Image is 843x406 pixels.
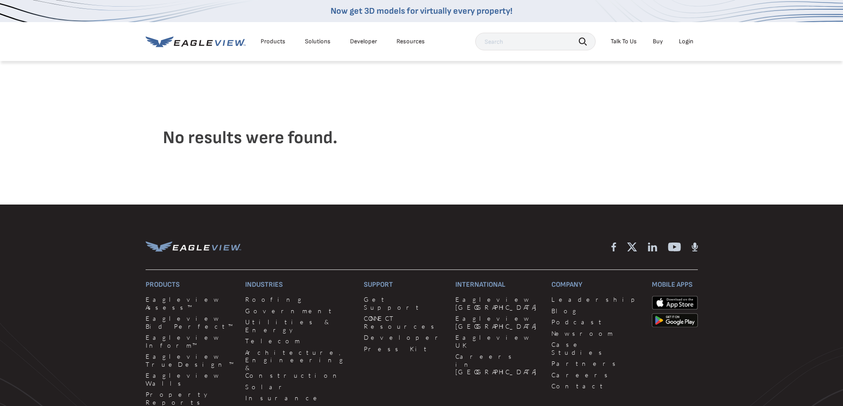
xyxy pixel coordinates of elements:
[396,38,425,46] div: Resources
[163,104,681,171] h4: No results were found.
[364,334,445,341] a: Developer
[551,318,641,326] a: Podcast
[261,38,285,46] div: Products
[455,353,541,376] a: Careers in [GEOGRAPHIC_DATA]
[146,296,235,311] a: Eagleview Assess™
[146,281,235,289] h3: Products
[331,6,512,16] a: Now get 3D models for virtually every property!
[652,281,698,289] h3: Mobile Apps
[146,315,235,330] a: Eagleview Bid Perfect™
[652,296,698,310] img: apple-app-store.png
[245,307,353,315] a: Government
[551,341,641,356] a: Case Studies
[611,38,637,46] div: Talk To Us
[551,307,641,315] a: Blog
[653,38,663,46] a: Buy
[146,391,235,406] a: Property Reports
[245,394,353,402] a: Insurance
[146,353,235,368] a: Eagleview TrueDesign™
[455,334,541,349] a: Eagleview UK
[245,318,353,334] a: Utilities & Energy
[551,382,641,390] a: Contact
[455,296,541,311] a: Eagleview [GEOGRAPHIC_DATA]
[350,38,377,46] a: Developer
[551,281,641,289] h3: Company
[455,315,541,330] a: Eagleview [GEOGRAPHIC_DATA]
[551,330,641,338] a: Newsroom
[364,315,445,330] a: CONNECT Resources
[475,33,596,50] input: Search
[146,334,235,349] a: Eagleview Inform™
[364,296,445,311] a: Get Support
[245,383,353,391] a: Solar
[364,345,445,353] a: Press Kit
[364,281,445,289] h3: Support
[245,296,353,304] a: Roofing
[245,349,353,379] a: Architecture, Engineering & Construction
[652,313,698,327] img: google-play-store_b9643a.png
[551,371,641,379] a: Careers
[551,360,641,368] a: Partners
[455,281,541,289] h3: International
[551,296,641,304] a: Leadership
[305,38,331,46] div: Solutions
[245,281,353,289] h3: Industries
[245,337,353,345] a: Telecom
[679,38,693,46] div: Login
[146,372,235,387] a: Eagleview Walls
